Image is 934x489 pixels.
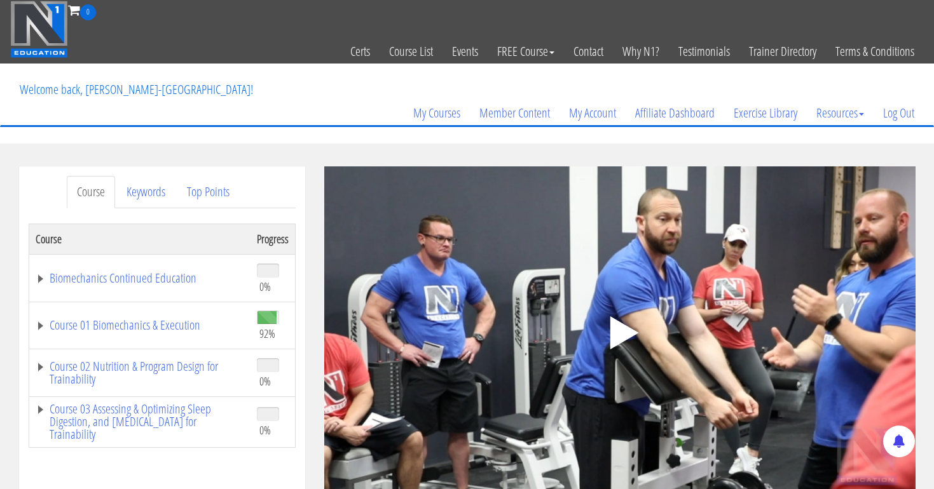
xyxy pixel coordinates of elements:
p: Welcome back, [PERSON_NAME]-[GEOGRAPHIC_DATA]! [10,64,263,115]
span: 92% [259,326,275,340]
a: Trainer Directory [739,20,826,83]
a: My Courses [404,83,470,144]
a: Course List [380,20,443,83]
a: Contact [564,20,613,83]
a: Course 03 Assessing & Optimizing Sleep Digestion, and [MEDICAL_DATA] for Trainability [36,403,244,441]
a: Affiliate Dashboard [626,83,724,144]
th: Progress [251,224,296,254]
a: 0 [68,1,96,18]
a: Top Points [177,176,240,208]
span: 0% [259,279,271,293]
img: n1-education [10,1,68,58]
a: My Account [560,83,626,144]
a: Course [67,176,115,208]
a: Exercise Library [724,83,807,144]
span: 0% [259,423,271,437]
span: 0% [259,374,271,388]
a: Keywords [116,176,175,208]
a: Certs [341,20,380,83]
a: Events [443,20,488,83]
a: Log Out [874,83,924,144]
a: Member Content [470,83,560,144]
a: Testimonials [669,20,739,83]
a: FREE Course [488,20,564,83]
a: Course 01 Biomechanics & Execution [36,319,244,332]
a: Course 02 Nutrition & Program Design for Trainability [36,360,244,385]
a: Biomechanics Continued Education [36,272,244,285]
a: Resources [807,83,874,144]
th: Course [29,224,251,254]
span: 0 [80,4,96,20]
a: Why N1? [613,20,669,83]
a: Terms & Conditions [826,20,924,83]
